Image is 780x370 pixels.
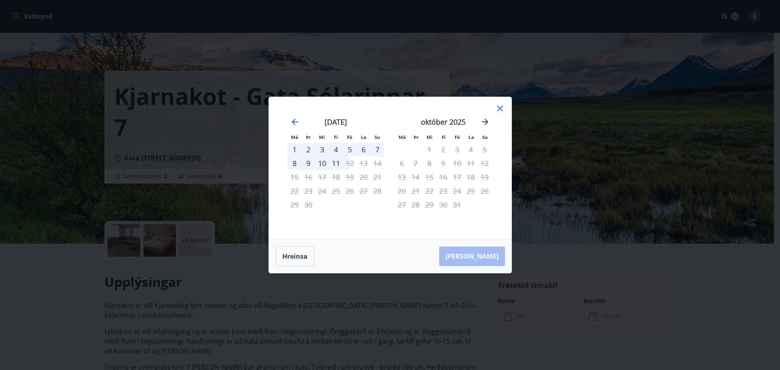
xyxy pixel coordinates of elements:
td: Not available. sunnudagur, 26. október 2025 [478,184,492,198]
td: Choose föstudagur, 5. september 2025 as your check-in date. It’s available. [343,143,357,156]
td: Not available. miðvikudagur, 29. október 2025 [422,198,436,212]
small: Fö [347,134,352,140]
div: 4 [329,143,343,156]
td: Not available. fimmtudagur, 23. október 2025 [436,184,450,198]
small: Mi [319,134,325,140]
div: 10 [315,156,329,170]
td: Not available. sunnudagur, 19. október 2025 [478,170,492,184]
td: Not available. laugardagur, 4. október 2025 [464,143,478,156]
td: Choose mánudagur, 1. september 2025 as your check-in date. It’s available. [288,143,301,156]
td: Not available. miðvikudagur, 15. október 2025 [422,170,436,184]
td: Choose mánudagur, 8. september 2025 as your check-in date. It’s available. [288,156,301,170]
td: Not available. fimmtudagur, 18. september 2025 [329,170,343,184]
td: Not available. föstudagur, 3. október 2025 [450,143,464,156]
td: Not available. sunnudagur, 12. október 2025 [478,156,492,170]
td: Not available. fimmtudagur, 2. október 2025 [436,143,450,156]
td: Not available. föstudagur, 17. október 2025 [450,170,464,184]
td: Choose miðvikudagur, 3. september 2025 as your check-in date. It’s available. [315,143,329,156]
td: Not available. föstudagur, 10. október 2025 [450,156,464,170]
div: 3 [315,143,329,156]
small: Su [375,134,380,140]
small: La [361,134,366,140]
td: Choose sunnudagur, 7. september 2025 as your check-in date. It’s available. [370,143,384,156]
div: 1 [288,143,301,156]
td: Not available. sunnudagur, 14. september 2025 [370,156,384,170]
td: Not available. laugardagur, 13. september 2025 [357,156,370,170]
td: Not available. mánudagur, 15. september 2025 [288,170,301,184]
td: Not available. fimmtudagur, 30. október 2025 [436,198,450,212]
small: Má [399,134,406,140]
small: Su [482,134,488,140]
td: Not available. laugardagur, 18. október 2025 [464,170,478,184]
td: Not available. mánudagur, 29. september 2025 [288,198,301,212]
div: 7 [370,143,384,156]
td: Not available. miðvikudagur, 24. september 2025 [315,184,329,198]
td: Not available. föstudagur, 31. október 2025 [450,198,464,212]
small: Þr [414,134,418,140]
td: Not available. fimmtudagur, 9. október 2025 [436,156,450,170]
div: 8 [288,156,301,170]
td: Not available. föstudagur, 26. september 2025 [343,184,357,198]
td: Not available. þriðjudagur, 14. október 2025 [409,170,422,184]
td: Not available. miðvikudagur, 1. október 2025 [422,143,436,156]
td: Choose fimmtudagur, 11. september 2025 as your check-in date. It’s available. [329,156,343,170]
small: Má [291,134,298,140]
button: Hreinsa [275,246,314,266]
td: Not available. fimmtudagur, 25. september 2025 [329,184,343,198]
small: Þr [306,134,311,140]
td: Not available. miðvikudagur, 17. september 2025 [315,170,329,184]
div: Move forward to switch to the next month. [480,117,490,127]
td: Not available. miðvikudagur, 22. október 2025 [422,184,436,198]
div: Aðeins útritun í boði [343,156,357,170]
td: Choose þriðjudagur, 2. september 2025 as your check-in date. It’s available. [301,143,315,156]
td: Not available. mánudagur, 13. október 2025 [395,170,409,184]
strong: [DATE] [325,117,347,127]
div: 6 [357,143,370,156]
td: Not available. laugardagur, 25. október 2025 [464,184,478,198]
small: La [468,134,474,140]
td: Not available. miðvikudagur, 8. október 2025 [422,156,436,170]
td: Not available. mánudagur, 22. september 2025 [288,184,301,198]
td: Not available. laugardagur, 11. október 2025 [464,156,478,170]
td: Not available. þriðjudagur, 7. október 2025 [409,156,422,170]
td: Not available. föstudagur, 12. september 2025 [343,156,357,170]
td: Not available. þriðjudagur, 23. september 2025 [301,184,315,198]
div: 5 [343,143,357,156]
div: 9 [301,156,315,170]
td: Not available. mánudagur, 6. október 2025 [395,156,409,170]
td: Choose laugardagur, 6. september 2025 as your check-in date. It’s available. [357,143,370,156]
td: Not available. þriðjudagur, 21. október 2025 [409,184,422,198]
td: Choose fimmtudagur, 4. september 2025 as your check-in date. It’s available. [329,143,343,156]
td: Not available. föstudagur, 24. október 2025 [450,184,464,198]
td: Not available. þriðjudagur, 28. október 2025 [409,198,422,212]
td: Not available. föstudagur, 19. september 2025 [343,170,357,184]
td: Not available. fimmtudagur, 16. október 2025 [436,170,450,184]
td: Not available. þriðjudagur, 16. september 2025 [301,170,315,184]
td: Not available. sunnudagur, 21. september 2025 [370,170,384,184]
td: Not available. laugardagur, 20. september 2025 [357,170,370,184]
small: Fi [442,134,446,140]
td: Not available. laugardagur, 27. september 2025 [357,184,370,198]
td: Not available. þriðjudagur, 30. september 2025 [301,198,315,212]
td: Not available. sunnudagur, 5. október 2025 [478,143,492,156]
strong: október 2025 [421,117,466,127]
small: Fö [455,134,460,140]
td: Choose miðvikudagur, 10. september 2025 as your check-in date. It’s available. [315,156,329,170]
small: Mi [427,134,433,140]
div: 2 [301,143,315,156]
td: Not available. sunnudagur, 28. september 2025 [370,184,384,198]
td: Choose þriðjudagur, 9. september 2025 as your check-in date. It’s available. [301,156,315,170]
small: Fi [334,134,338,140]
td: Not available. mánudagur, 20. október 2025 [395,184,409,198]
div: Calendar [279,107,502,229]
div: Move backward to switch to the previous month. [290,117,300,127]
div: 11 [329,156,343,170]
td: Not available. mánudagur, 27. október 2025 [395,198,409,212]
